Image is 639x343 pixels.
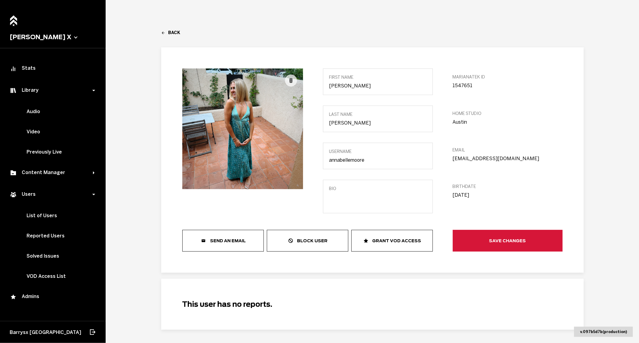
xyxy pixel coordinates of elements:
div: Library [10,87,93,94]
input: last Name [329,120,427,126]
span: MarianaTek ID [453,75,563,80]
img: d879e9d8-e2e8-4683-9298-371157045aac.jpeg [182,68,303,189]
span: Birthdate [453,184,563,189]
h2: This user has no reports. [182,300,563,309]
span: Username [329,149,427,154]
div: Stats [10,65,96,72]
span: Home studio [453,111,563,116]
span: Barrysx [GEOGRAPHIC_DATA] [10,329,81,335]
span: Email [453,148,563,153]
div: Users [10,191,93,198]
input: MarianaTek ID [453,83,563,88]
button: Log out [89,326,96,339]
div: v. 097b5d7b ( production ) [574,327,633,337]
a: Back [161,30,584,35]
a: Home [8,12,19,25]
div: Admins [10,294,96,301]
button: Grant VOD Access [351,230,433,252]
input: Username [329,157,427,163]
span: first Name [329,75,427,80]
input: Home studio [453,119,563,125]
button: Send an email [182,230,264,252]
span: Bio [329,186,427,191]
textarea: Bio [329,194,427,207]
input: Email [453,156,563,161]
div: Content Manager [10,169,93,176]
input: first Name [329,83,427,89]
button: [PERSON_NAME] X [10,33,96,41]
input: Birthdate [453,192,563,198]
span: last Name [329,112,427,117]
